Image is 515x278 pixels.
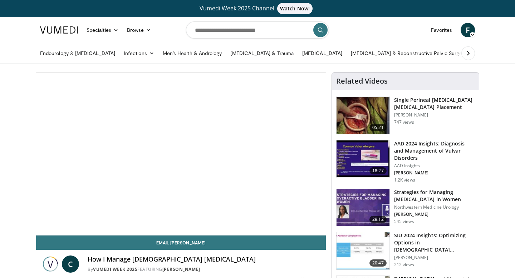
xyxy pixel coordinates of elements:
h3: Strategies for Managing [MEDICAL_DATA] in Women [394,189,475,203]
p: 545 views [394,219,414,224]
a: [MEDICAL_DATA] [298,46,347,60]
a: Browse [123,23,156,37]
a: [MEDICAL_DATA] & Reconstructive Pelvic Surgery [347,46,471,60]
span: 05:21 [369,124,387,131]
div: By FEATURING [88,266,320,273]
p: 1.2K views [394,177,415,183]
span: 18:27 [369,167,387,174]
a: C [62,255,79,273]
a: 05:21 Single Perineal [MEDICAL_DATA] [MEDICAL_DATA] Placement [PERSON_NAME] 747 views [336,96,475,134]
img: VuMedi Logo [40,26,78,34]
p: [PERSON_NAME] [394,212,475,217]
a: [MEDICAL_DATA] & Trauma [226,46,298,60]
h3: Single Perineal [MEDICAL_DATA] [MEDICAL_DATA] Placement [394,96,475,111]
img: 735fcd68-c9dc-4d64-bd7c-3ac0607bf3e9.150x105_q85_crop-smart_upscale.jpg [337,97,389,134]
a: 18:27 AAD 2024 Insights: Diagnosis and Management of Vulvar Disorders AAD Insights [PERSON_NAME] ... [336,140,475,183]
p: 747 views [394,119,414,125]
span: Watch Now! [277,3,313,14]
h4: Related Videos [336,77,388,85]
a: Vumedi Week 2025 [93,266,137,272]
a: Endourology & [MEDICAL_DATA] [36,46,119,60]
a: Favorites [427,23,456,37]
p: [PERSON_NAME] [394,112,475,118]
img: 7b1bdb02-4417-4d09-9f69-b495132e12fc.150x105_q85_crop-smart_upscale.jpg [337,189,389,226]
a: Men’s Health & Andrology [158,46,226,60]
a: Vumedi Week 2025 ChannelWatch Now! [41,3,474,14]
a: [PERSON_NAME] [162,266,200,272]
p: [PERSON_NAME] [394,170,475,176]
p: AAD Insights [394,163,475,169]
h4: How I Manage [DEMOGRAPHIC_DATA] [MEDICAL_DATA] [88,255,320,263]
p: [PERSON_NAME] [394,255,475,260]
video-js: Video Player [36,73,326,235]
a: Email [PERSON_NAME] [36,235,326,250]
input: Search topics, interventions [186,21,329,39]
a: Infections [119,46,158,60]
a: F [461,23,475,37]
p: Northwestern Medicine Urology [394,204,475,210]
a: 20:47 SIU 2024 Insights: Optimizing Options in [DEMOGRAPHIC_DATA] [MEDICAL_DATA] [PERSON_NAME] 21... [336,232,475,270]
img: 391116fa-c4eb-4293-bed8-ba80efc87e4b.150x105_q85_crop-smart_upscale.jpg [337,140,389,178]
h3: SIU 2024 Insights: Optimizing Options in [DEMOGRAPHIC_DATA] [MEDICAL_DATA] [394,232,475,253]
h3: AAD 2024 Insights: Diagnosis and Management of Vulvar Disorders [394,140,475,162]
span: 20:47 [369,259,387,267]
img: 7d2a5eae-1b38-4df6-9a7f-463b8470133b.150x105_q85_crop-smart_upscale.jpg [337,232,389,269]
a: Specialties [82,23,123,37]
a: 29:12 Strategies for Managing [MEDICAL_DATA] in Women Northwestern Medicine Urology [PERSON_NAME]... [336,189,475,227]
span: 29:12 [369,216,387,223]
p: 212 views [394,262,414,268]
img: Vumedi Week 2025 [42,255,59,273]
